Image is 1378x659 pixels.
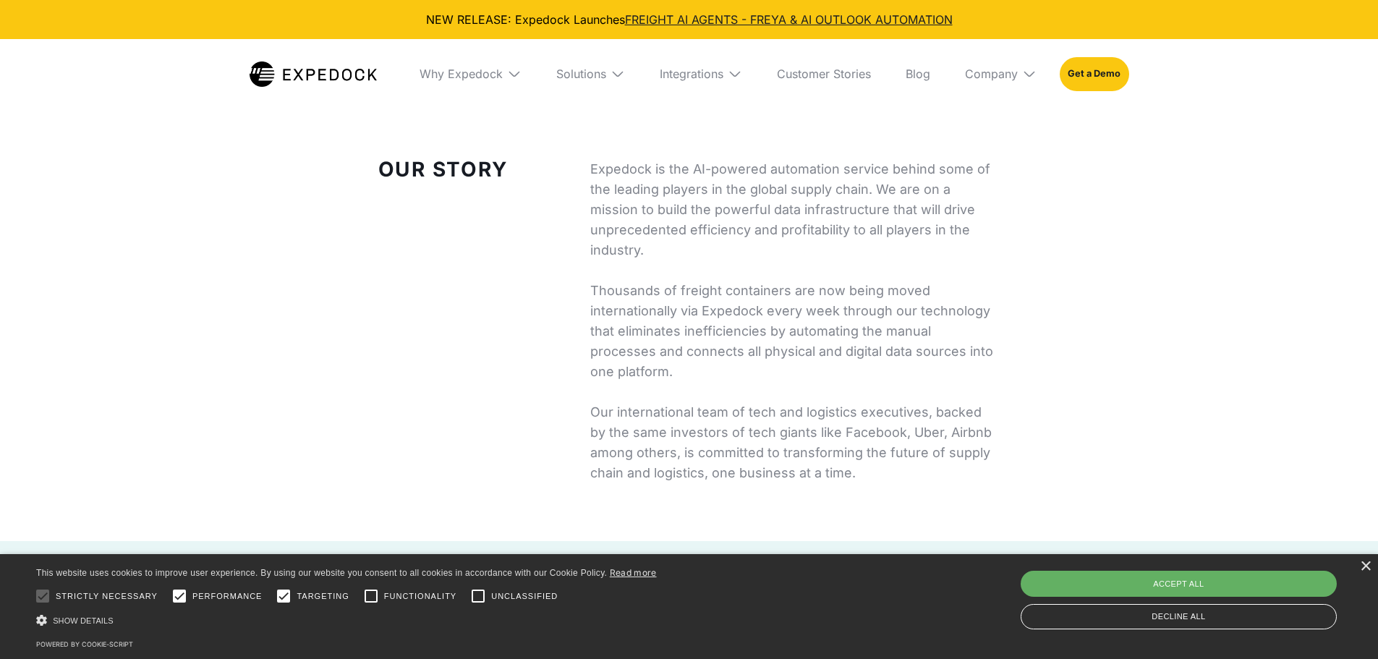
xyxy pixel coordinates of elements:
div: NEW RELEASE: Expedock Launches [12,12,1366,27]
div: Integrations [648,39,754,109]
strong: Our Story [378,157,508,182]
div: Solutions [556,67,606,81]
a: Get a Demo [1060,57,1128,90]
a: Blog [894,39,942,109]
div: Show details [36,613,657,628]
a: FREIGHT AI AGENTS - FREYA & AI OUTLOOK AUTOMATION [625,12,953,27]
div: Decline all [1021,604,1337,629]
span: Strictly necessary [56,590,158,603]
a: Read more [610,567,657,578]
span: Unclassified [491,590,558,603]
div: Accept all [1021,571,1337,597]
span: Functionality [384,590,456,603]
div: Company [953,39,1048,109]
a: Customer Stories [765,39,882,109]
div: Solutions [545,39,637,109]
div: Integrations [660,67,723,81]
div: Company [965,67,1018,81]
span: Performance [192,590,263,603]
span: Show details [53,616,114,625]
a: Powered by cookie-script [36,640,133,648]
span: This website uses cookies to improve user experience. By using our website you consent to all coo... [36,568,607,578]
span: Targeting [297,590,349,603]
p: Expedock is the AI-powered automation service behind some of the leading players in the global su... [590,159,1000,483]
div: Why Expedock [420,67,503,81]
iframe: Chat Widget [1137,503,1378,659]
div: Why Expedock [408,39,533,109]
